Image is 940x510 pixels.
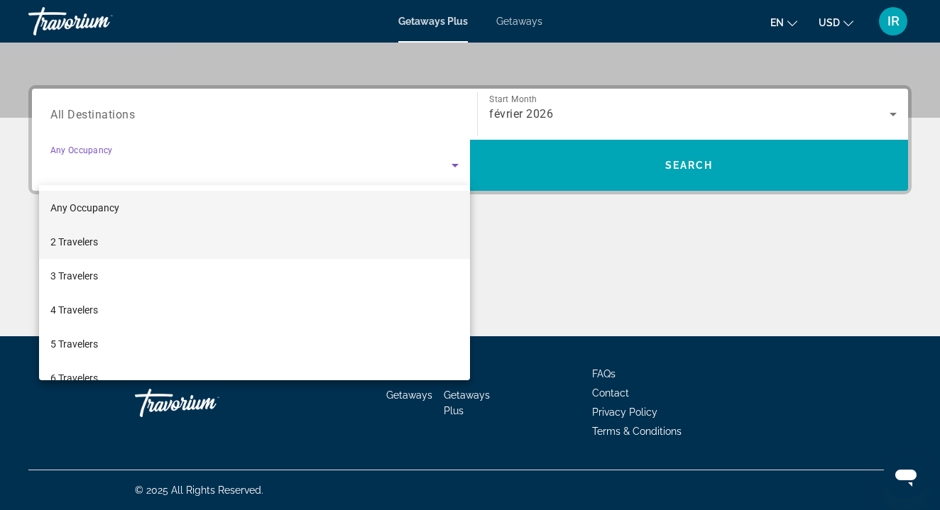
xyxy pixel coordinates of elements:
[883,453,929,499] iframe: Bouton de lancement de la fenêtre de messagerie
[50,370,98,387] span: 6 Travelers
[50,267,98,284] span: 3 Travelers
[50,202,119,214] span: Any Occupancy
[50,233,98,250] span: 2 Travelers
[50,336,98,353] span: 5 Travelers
[50,301,98,318] span: 4 Travelers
